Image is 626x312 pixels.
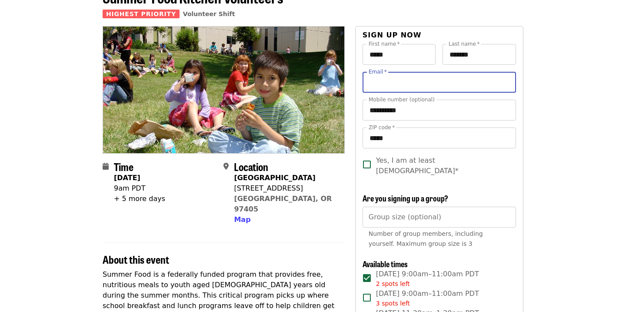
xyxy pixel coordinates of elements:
span: Yes, I am at least [DEMOGRAPHIC_DATA]* [376,155,509,176]
span: 3 spots left [376,300,410,307]
input: Last name [443,44,516,65]
span: Location [234,159,268,174]
img: Summer Food Kitchen Volunteers organized by FOOD For Lane County [103,27,344,153]
div: [STREET_ADDRESS] [234,183,337,194]
a: Volunteer Shift [183,10,235,17]
span: [DATE] 9:00am–11:00am PDT [376,269,479,289]
input: [object Object] [363,207,516,228]
label: Last name [449,41,479,47]
span: Sign up now [363,31,422,39]
span: Number of group members, including yourself. Maximum group size is 3 [369,230,483,247]
i: calendar icon [103,162,109,171]
span: [DATE] 9:00am–11:00am PDT [376,289,479,308]
span: Are you signing up a group? [363,192,448,204]
strong: [GEOGRAPHIC_DATA] [234,174,315,182]
label: ZIP code [369,125,395,130]
a: [GEOGRAPHIC_DATA], OR 97405 [234,195,332,213]
input: Email [363,72,516,93]
button: Map [234,215,250,225]
span: Highest Priority [103,10,180,18]
span: Map [234,215,250,224]
label: Email [369,69,387,74]
i: map-marker-alt icon [223,162,229,171]
div: 9am PDT [114,183,165,194]
div: + 5 more days [114,194,165,204]
input: Mobile number (optional) [363,100,516,121]
span: About this event [103,252,169,267]
span: Available times [363,258,408,269]
span: 2 spots left [376,280,410,287]
span: Time [114,159,133,174]
label: Mobile number (optional) [369,97,435,102]
input: ZIP code [363,127,516,148]
input: First name [363,44,436,65]
strong: [DATE] [114,174,140,182]
label: First name [369,41,400,47]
